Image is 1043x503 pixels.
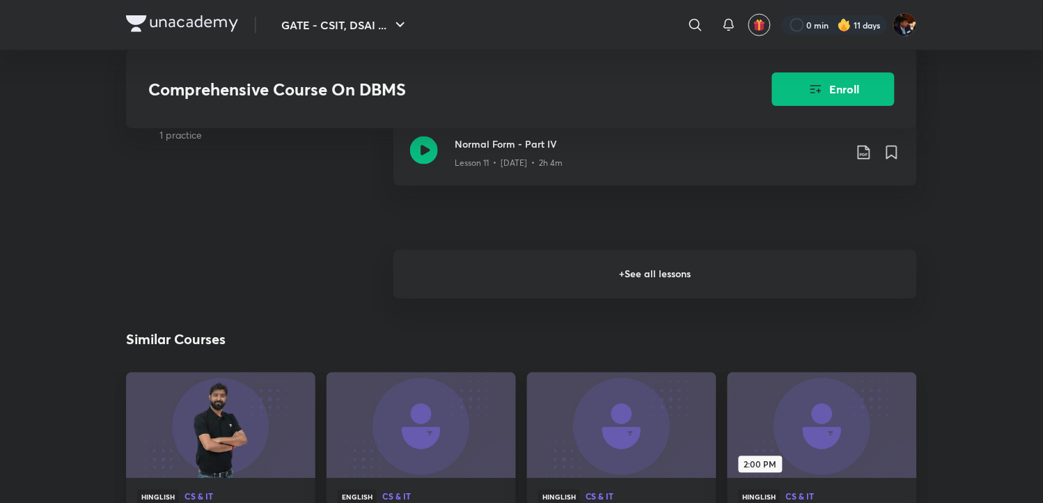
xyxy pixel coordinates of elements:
span: 2:00 PM [739,456,783,473]
p: Lesson 11 • [DATE] • 2h 4m [455,157,563,169]
a: CS & IT [185,493,304,502]
img: Asmeet Gupta [893,13,917,37]
a: new-thumbnail2:00 PM [728,373,917,479]
a: Normal Form - Part IVLesson 11 • [DATE] • 2h 4m [393,120,917,203]
img: avatar [753,19,766,31]
img: streak [838,18,852,32]
h2: Similar Courses [126,330,226,350]
a: CS & IT [586,493,705,502]
span: CS & IT [786,493,906,501]
h3: Comprehensive Course On DBMS [148,79,693,100]
img: Company Logo [126,15,238,32]
h3: Normal Form - Part IV [455,137,845,151]
button: avatar [748,14,771,36]
a: new-thumbnail [527,373,716,479]
button: Enroll [772,72,895,106]
a: CS & IT [382,493,505,502]
button: GATE - CSIT, DSAI ... [273,11,417,39]
span: CS & IT [185,493,304,501]
img: new-thumbnail [324,371,517,479]
a: new-thumbnail [126,373,315,479]
img: new-thumbnail [525,371,718,479]
span: CS & IT [382,493,505,501]
img: new-thumbnail [726,371,918,479]
a: new-thumbnail [327,373,516,479]
a: Company Logo [126,15,238,36]
span: CS & IT [586,493,705,501]
img: new-thumbnail [124,371,317,479]
a: CS & IT [786,493,906,502]
h6: + See all lessons [393,250,917,299]
p: 1 practice [159,127,382,142]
